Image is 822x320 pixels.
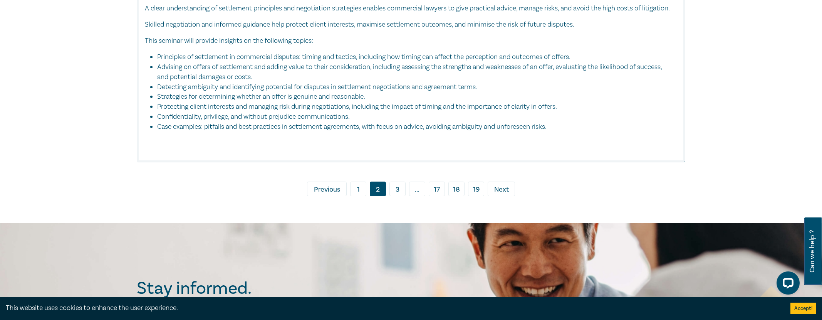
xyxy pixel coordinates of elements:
[157,102,669,112] li: Protecting client interests and managing risk during negotiations, including the impact of timing...
[157,92,669,102] li: Strategies for determining whether an offer is genuine and reasonable.
[137,278,319,298] h2: Stay informed.
[157,62,669,82] li: Advising on offers of settlement and adding value to their consideration, including assessing the...
[494,185,509,195] span: Next
[6,303,779,313] div: This website uses cookies to enhance the user experience.
[145,20,677,30] p: Skilled negotiation and informed guidance help protect client interests, maximise settlement outc...
[409,182,425,196] span: ...
[157,82,669,92] li: Detecting ambiguity and identifying potential for disputes in settlement negotiations and agreeme...
[770,268,803,301] iframe: LiveChat chat widget
[314,185,340,195] span: Previous
[468,182,484,196] a: 19
[350,182,366,196] a: 1
[145,3,677,13] p: A clear understanding of settlement principles and negotiation strategies enables commercial lawy...
[157,122,677,132] li: Case examples: pitfalls and best practices in settlement agreements, with focus on advice, avoidi...
[157,52,669,62] li: Principles of settlement in commercial disputes: timing and tactics, including how timing can aff...
[488,182,515,196] a: Next
[157,112,669,122] li: Confidentiality, privilege, and without prejudice communications.
[389,182,406,196] a: 3
[809,222,816,281] span: Can we help ?
[790,303,816,314] button: Accept cookies
[448,182,465,196] a: 18
[307,182,347,196] a: Previous
[370,182,386,196] a: 2
[429,182,445,196] a: 17
[145,36,677,46] p: This seminar will provide insights on the following topics:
